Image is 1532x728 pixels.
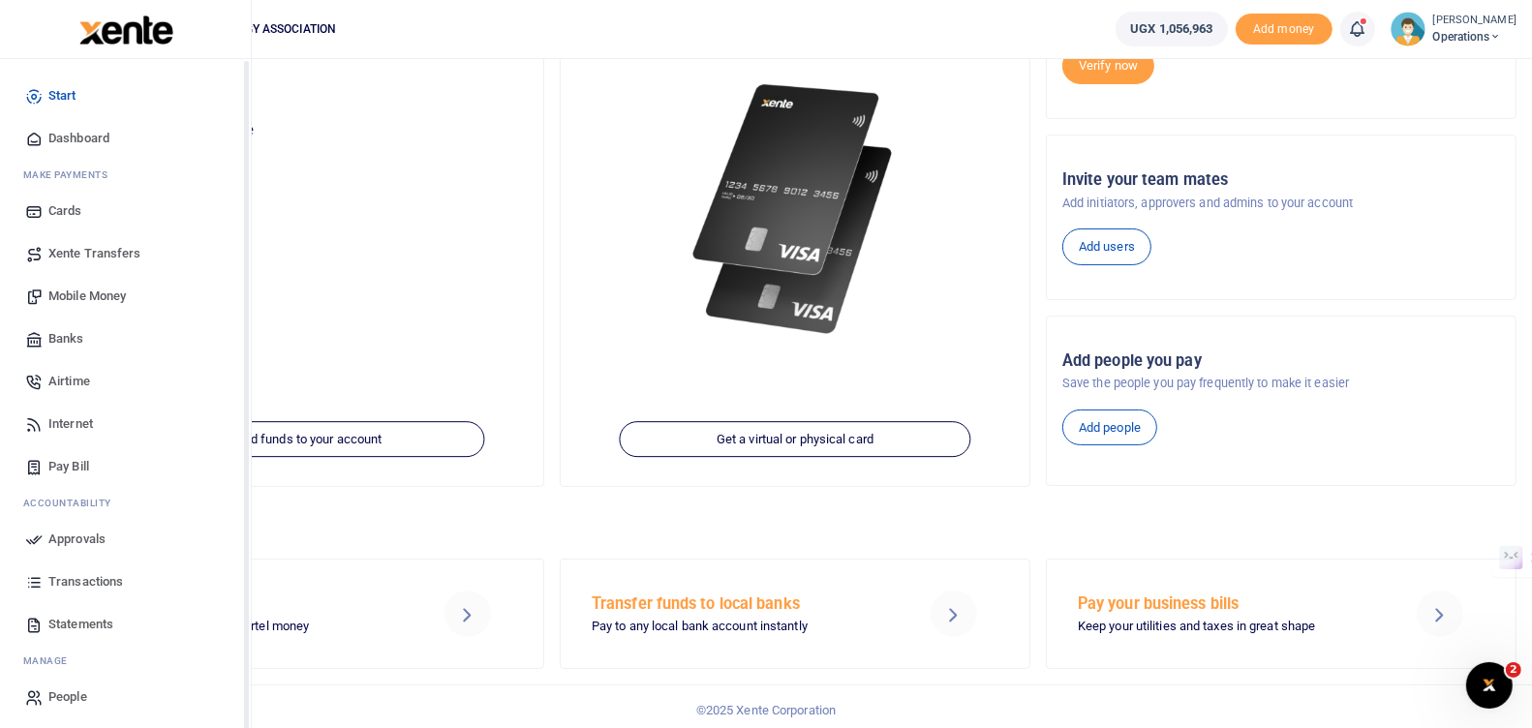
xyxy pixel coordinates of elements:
span: Internet [48,414,93,434]
a: Add people [1062,409,1157,446]
span: Transactions [48,572,123,591]
a: Banks [15,318,235,360]
a: Transfer funds to local banks Pay to any local bank account instantly [560,559,1030,669]
a: Transactions [15,561,235,603]
p: Operations [90,78,528,98]
a: profile-user [PERSON_NAME] Operations [1391,12,1517,46]
span: Statements [48,615,113,634]
span: anage [33,653,69,668]
span: Approvals [48,530,106,549]
h5: UGX 1,056,963 [90,145,528,165]
h5: Pay your business bills [1078,594,1379,614]
p: Keep your utilities and taxes in great shape [1078,617,1379,637]
span: Pay Bill [48,457,89,476]
span: UGX 1,056,963 [1130,19,1212,39]
a: Add users [1062,228,1151,265]
span: Banks [48,329,84,349]
span: Add money [1236,14,1333,45]
li: Wallet ballance [1108,12,1235,46]
h5: Invite your team mates [1062,170,1500,190]
span: Mobile Money [48,287,126,306]
a: Pay Bill [15,445,235,488]
a: Add money [1236,20,1333,35]
span: Xente Transfers [48,244,141,263]
a: Airtime [15,360,235,403]
span: countability [38,496,111,510]
a: Internet [15,403,235,445]
a: Send Mobile Money MTN mobile money and Airtel money [74,559,544,669]
p: Your current account balance [90,121,528,140]
a: Approvals [15,518,235,561]
li: Ac [15,488,235,518]
a: Start [15,75,235,117]
li: Toup your wallet [1236,14,1333,45]
img: xente-_physical_cards.png [686,69,904,350]
p: Add initiators, approvers and admins to your account [1062,194,1500,213]
a: UGX 1,056,963 [1116,12,1227,46]
h5: Account [90,49,528,69]
iframe: Intercom live chat [1466,662,1513,709]
p: Pay to any local bank account instantly [592,617,893,637]
p: Save the people you pay frequently to make it easier [1062,374,1500,393]
a: Cards [15,190,235,232]
li: M [15,160,235,190]
h5: Send Mobile Money [106,594,407,614]
span: Start [48,86,77,106]
span: 2 [1506,662,1521,678]
a: Mobile Money [15,275,235,318]
a: Verify now [1062,47,1154,84]
span: Airtime [48,372,90,391]
li: M [15,646,235,676]
img: logo-large [79,15,173,45]
img: profile-user [1391,12,1425,46]
h4: Make a transaction [74,512,1517,533]
h5: Add people you pay [1062,351,1500,371]
a: Xente Transfers [15,232,235,275]
a: Statements [15,603,235,646]
span: Operations [1433,28,1517,45]
small: [PERSON_NAME] [1433,13,1517,29]
a: Pay your business bills Keep your utilities and taxes in great shape [1046,559,1517,669]
a: People [15,676,235,718]
a: Dashboard [15,117,235,160]
span: People [48,687,87,707]
span: Dashboard [48,129,109,148]
p: MTN mobile money and Airtel money [106,617,407,637]
a: Get a virtual or physical card [620,421,971,458]
h5: Transfer funds to local banks [592,594,893,614]
span: Cards [48,201,82,221]
a: Add funds to your account [134,421,485,458]
span: ake Payments [33,167,108,182]
a: logo-small logo-large logo-large [77,21,173,36]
